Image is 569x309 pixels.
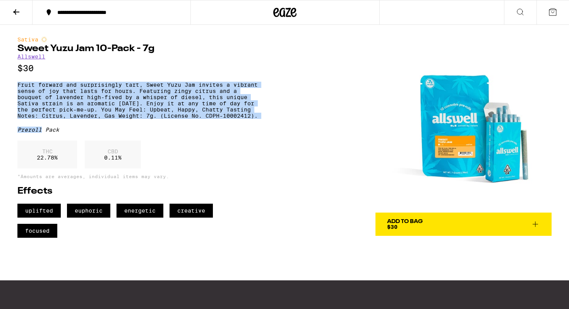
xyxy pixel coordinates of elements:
[17,36,258,43] div: Sativa
[375,36,552,213] img: Allswell - Sweet Yuzu Jam 10-Pack - 7g
[41,36,47,43] img: sativaColor.svg
[375,213,552,236] button: Add To Bag$30
[17,44,258,53] h1: Sweet Yuzu Jam 10-Pack - 7g
[117,204,163,218] span: energetic
[17,82,258,119] p: Fruit forward and surprisingly tart, Sweet Yuzu Jam invites a vibrant sense of joy that lasts for...
[17,224,57,238] span: focused
[85,141,141,168] div: 0.11 %
[387,224,398,230] span: $30
[17,53,45,60] a: Allswell
[17,127,258,133] div: Preroll Pack
[104,148,122,154] p: CBD
[170,204,213,218] span: creative
[17,174,258,179] p: *Amounts are averages, individual items may vary.
[17,64,258,73] p: $30
[17,187,258,196] h2: Effects
[37,148,58,154] p: THC
[387,219,423,224] div: Add To Bag
[17,141,77,168] div: 22.78 %
[17,204,61,218] span: uplifted
[5,5,56,12] span: Hi. Need any help?
[67,204,110,218] span: euphoric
